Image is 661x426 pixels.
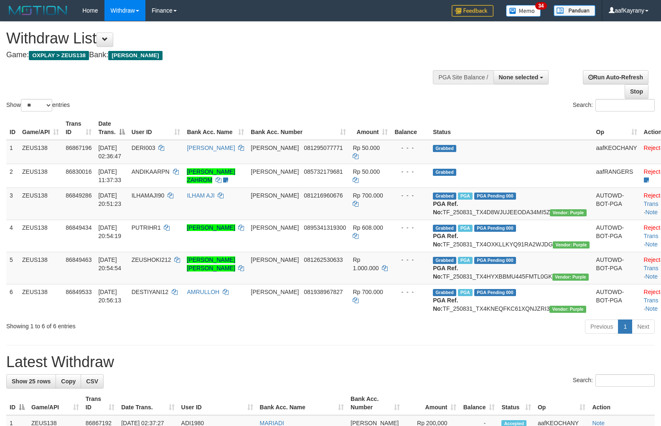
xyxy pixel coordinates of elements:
span: [PERSON_NAME] [251,168,299,175]
span: [PERSON_NAME] [251,289,299,295]
span: PGA Pending [474,289,516,296]
span: [DATE] 11:37:33 [98,168,121,183]
span: CSV [86,378,98,385]
span: Marked by aafRornrotha [458,289,473,296]
label: Search: [573,99,655,112]
th: Balance [391,116,430,140]
th: Op: activate to sort column ascending [593,116,641,140]
a: Reject [644,192,661,199]
th: Op: activate to sort column ascending [534,391,589,415]
td: TF_250831_TX4HYXBBMU445FMTL0GK [430,252,592,284]
a: Show 25 rows [6,374,56,388]
div: - - - [394,288,426,296]
td: 3 [6,188,19,220]
span: OXPLAY > ZEUS138 [29,51,89,60]
th: Action [589,391,655,415]
span: 86849533 [66,289,92,295]
h4: Game: Bank: [6,51,432,59]
td: AUTOWD-BOT-PGA [593,220,641,252]
span: 86849286 [66,192,92,199]
span: PGA Pending [474,225,516,232]
a: Note [645,241,658,248]
th: Balance: activate to sort column ascending [460,391,498,415]
a: ILHAM AJI [187,192,214,199]
b: PGA Ref. No: [433,233,458,248]
span: Rp 608.000 [353,224,383,231]
th: Game/API: activate to sort column ascending [19,116,62,140]
a: Note [645,305,658,312]
span: 34 [535,2,547,10]
h1: Withdraw List [6,30,432,47]
span: Copy 081295077771 to clipboard [304,145,343,151]
th: Bank Acc. Name: activate to sort column ascending [257,391,348,415]
span: PGA Pending [474,257,516,264]
span: [PERSON_NAME] [251,145,299,151]
td: ZEUS138 [19,220,62,252]
span: PUTRIHR1 [132,224,161,231]
a: AMRULLOH [187,289,219,295]
a: Copy [56,374,81,388]
img: Feedback.jpg [452,5,493,17]
b: PGA Ref. No: [433,297,458,312]
select: Showentries [21,99,52,112]
td: TF_250831_TX4D8WJUJEEODA34MI5Z [430,188,592,220]
td: 2 [6,164,19,188]
span: Copy 081262530633 to clipboard [304,256,343,263]
th: Status: activate to sort column ascending [498,391,534,415]
span: [DATE] 20:56:13 [98,289,121,304]
a: Next [632,319,655,334]
td: aafRANGERS [593,164,641,188]
img: Button%20Memo.svg [506,5,541,17]
a: Reject [644,168,661,175]
span: Marked by aafRornrotha [458,225,473,232]
div: Showing 1 to 6 of 6 entries [6,319,269,330]
img: panduan.png [554,5,595,16]
a: Run Auto-Refresh [583,70,648,84]
div: PGA Site Balance / [433,70,493,84]
th: User ID: activate to sort column ascending [178,391,257,415]
a: [PERSON_NAME] [187,224,235,231]
span: [DATE] 20:54:19 [98,224,121,239]
th: Trans ID: activate to sort column ascending [82,391,118,415]
td: ZEUS138 [19,140,62,164]
span: [DATE] 20:54:54 [98,256,121,271]
input: Search: [595,99,655,112]
td: AUTOWD-BOT-PGA [593,252,641,284]
span: ILHAMAJI90 [132,192,165,199]
a: Note [645,273,658,280]
td: TF_250831_TX4KNEQFKC61XQNJZRI3 [430,284,592,316]
span: Marked by aafRornrotha [458,193,473,200]
span: Copy 085732179681 to clipboard [304,168,343,175]
span: Vendor URL: https://trx4.1velocity.biz [553,241,589,248]
th: Date Trans.: activate to sort column ascending [118,391,178,415]
td: AUTOWD-BOT-PGA [593,284,641,316]
span: [DATE] 20:51:23 [98,192,121,207]
th: Trans ID: activate to sort column ascending [62,116,95,140]
div: - - - [394,256,426,264]
span: Show 25 rows [12,378,51,385]
a: Stop [625,84,648,99]
span: Vendor URL: https://trx4.1velocity.biz [552,274,589,281]
th: Bank Acc. Number: activate to sort column ascending [247,116,349,140]
b: PGA Ref. No: [433,265,458,280]
a: Reject [644,224,661,231]
td: TF_250831_TX4OXKLLKYQ91RA2WJDG [430,220,592,252]
td: 1 [6,140,19,164]
label: Show entries [6,99,70,112]
span: Grabbed [433,193,456,200]
div: - - - [394,223,426,232]
a: Reject [644,256,661,263]
label: Search: [573,374,655,387]
span: 86830016 [66,168,92,175]
td: 5 [6,252,19,284]
td: 6 [6,284,19,316]
span: Rp 1.000.000 [353,256,379,271]
a: Previous [585,319,618,334]
span: 86867196 [66,145,92,151]
span: Copy 081938967827 to clipboard [304,289,343,295]
a: Reject [644,145,661,151]
span: Vendor URL: https://trx4.1velocity.biz [549,306,586,313]
span: None selected [499,74,539,81]
span: Grabbed [433,225,456,232]
span: [PERSON_NAME] [251,224,299,231]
